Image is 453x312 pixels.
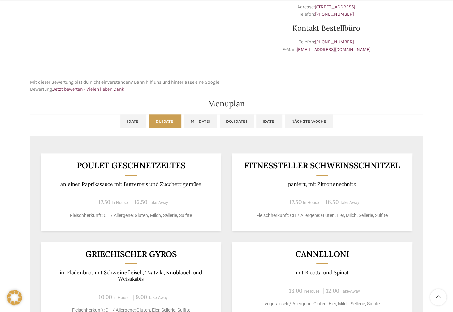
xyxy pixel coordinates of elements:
[30,100,423,108] h2: Menuplan
[148,295,168,300] span: Take-Away
[49,181,213,187] p: an einer Paprikasauce mit Butterreis und Zucchettigemüse
[230,24,423,32] h3: Kontakt Bestellbüro
[240,212,405,219] p: Fleischherkunft: CH / Allergene: Gluten, Eier, Milch, Sellerie, Sulfite
[240,300,405,307] p: vegetarisch / Allergene: Gluten, Eier, Milch, Sellerie, Sulfite
[326,287,339,294] span: 12.00
[240,161,405,170] h3: Fitnessteller Schweinsschnitzel
[113,295,130,300] span: In-House
[98,198,110,206] span: 17.50
[134,198,147,206] span: 16.50
[240,250,405,258] h3: Cannelloni
[256,114,282,128] a: [DATE]
[325,198,339,206] span: 16.50
[184,114,217,128] a: Mi, [DATE]
[285,114,333,128] a: Nächste Woche
[30,79,223,93] p: Mit dieser Bewertung bist du nicht einverstanden? Dann hilf uns und hinterlasse eine Google Bewer...
[49,161,213,170] h3: Poulet Geschnetzeltes
[220,114,254,128] a: Do, [DATE]
[315,4,355,10] a: [STREET_ADDRESS]
[341,289,360,294] span: Take-Away
[315,11,354,17] a: [PHONE_NUMBER]
[297,47,371,52] a: [EMAIL_ADDRESS][DOMAIN_NAME]
[112,200,128,205] span: In-House
[49,212,213,219] p: Fleischherkunft: CH / Allergene: Gluten, Milch, Sellerie, Sulfite
[303,200,319,205] span: In-House
[289,198,302,206] span: 17.50
[136,294,147,301] span: 9.00
[149,200,168,205] span: Take-Away
[240,269,405,276] p: mit Ricotta und Spinat
[230,38,423,53] p: Telefon: E-Mail:
[120,114,146,128] a: [DATE]
[315,39,354,45] a: [PHONE_NUMBER]
[289,287,302,294] span: 13.00
[49,269,213,282] p: im Fladenbrot mit Schweinefleisch, Tzatziki, Knoblauch und Weisskabis
[53,87,126,92] a: Jetzt bewerten - Vielen lieben Dank!
[240,181,405,187] p: paniert, mit Zitronenschnitz
[430,289,446,305] a: Scroll to top button
[230,3,423,18] p: Adresse: Telefon:
[149,114,181,128] a: Di, [DATE]
[340,200,359,205] span: Take-Away
[99,294,112,301] span: 10.00
[304,289,320,294] span: In-House
[49,250,213,258] h3: Griechischer Gyros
